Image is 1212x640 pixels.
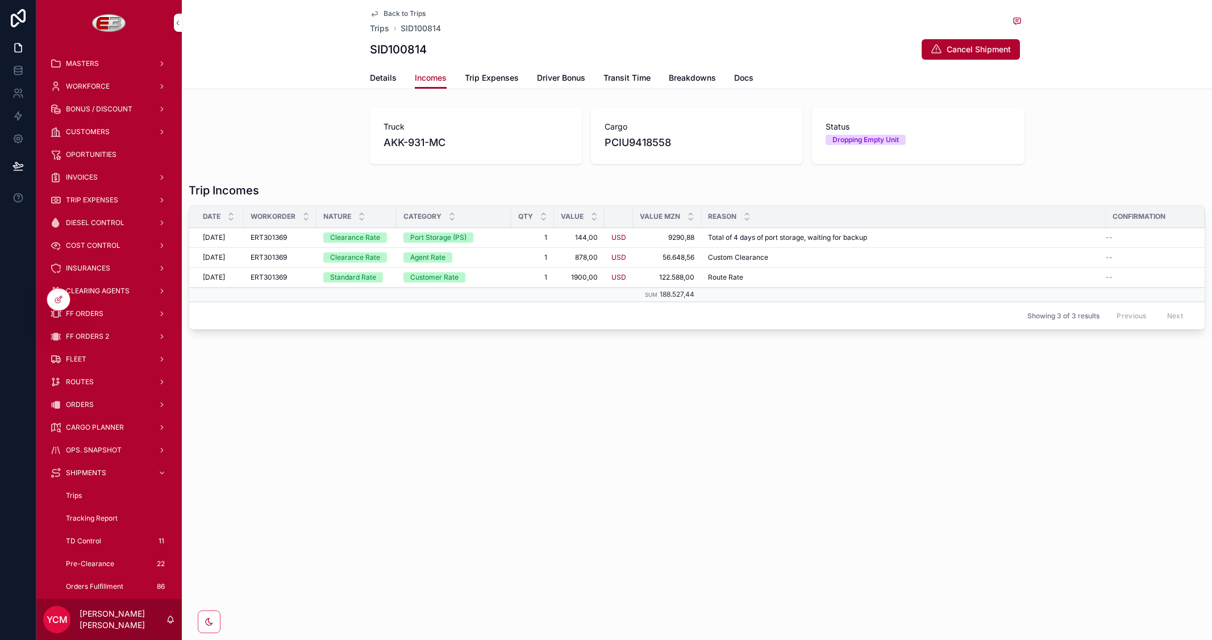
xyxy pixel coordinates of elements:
a: SHIPMENTS [43,463,175,483]
span: Pre-Clearance [66,559,114,568]
span: Value MZN [640,212,680,221]
div: Standard Rate [330,272,376,282]
span: Total of 4 days of port storage, waiting for backup [708,233,867,242]
span: Showing 3 of 3 results [1027,311,1099,321]
span: 878,00 [561,253,598,262]
a: Transit Time [603,68,651,90]
span: OPORTUNITIES [66,150,116,159]
a: 1 [518,233,547,242]
a: Orders Fulfillment86 [57,576,175,597]
a: ERT301369 [251,233,310,242]
span: INVOICES [66,173,98,182]
div: Clearance Rate [330,232,380,243]
span: Orders Fulfillment [66,582,123,591]
div: 22 [153,557,168,571]
a: TD Control11 [57,531,175,551]
small: Sum [645,292,657,298]
span: Trips [66,491,82,500]
span: ROUTES [66,377,94,387]
a: TRIP EXPENSES [43,190,175,210]
span: Confirmation [1113,212,1165,221]
a: Trips [370,23,389,34]
span: AKK-931-MC [384,135,568,151]
span: ERT301369 [251,233,287,242]
img: App logo [92,14,127,32]
a: ERT301369 [251,253,310,262]
a: CUSTOMERS [43,122,175,142]
span: OPS. SNAPSHOT [66,446,122,455]
a: Breakdowns [669,68,716,90]
a: 122.588,00 [640,273,694,282]
a: 9290,88 [640,233,694,242]
span: ORDERS [66,400,94,409]
a: Standard Rate [323,272,390,282]
span: MASTERS [66,59,99,68]
span: CUSTOMERS [66,127,110,136]
a: 1900,00 [561,273,598,282]
a: -- [1106,273,1191,282]
span: TD Control [66,537,101,546]
div: Dropping Empty Unit [832,135,899,145]
a: -- [1106,253,1191,262]
a: Tracking Report [57,508,175,529]
a: INSURANCES [43,258,175,279]
a: CLEARING AGENTS [43,281,175,301]
a: Customer Rate [403,272,505,282]
a: USD [611,233,626,242]
a: Trips [57,485,175,506]
a: FF ORDERS [43,304,175,324]
div: Customer Rate [410,272,459,282]
a: Docs [734,68,753,90]
span: [DATE] [203,253,225,262]
span: Driver Bonus [537,72,585,84]
div: 86 [153,580,168,593]
h1: Trip Incomes [189,182,259,198]
span: TRIP EXPENSES [66,196,118,205]
span: Custom Clearance [708,253,768,262]
span: Transit Time [603,72,651,84]
a: Clearance Rate [323,252,390,263]
h1: SID100814 [370,41,427,57]
button: Cancel Shipment [922,39,1020,60]
a: 1 [518,253,547,262]
a: INVOICES [43,167,175,188]
a: USD [611,273,626,282]
span: Route Rate [708,273,743,282]
span: INSURANCES [66,264,110,273]
a: ERT301369 [251,273,310,282]
a: SID100814 [401,23,441,34]
span: ERT301369 [251,253,287,262]
a: -- [1106,233,1191,242]
span: [DATE] [203,273,225,282]
span: Trip Expenses [465,72,519,84]
span: Status [826,121,1010,132]
span: FLEET [66,355,86,364]
span: -- [1106,253,1113,262]
span: Incomes [415,72,447,84]
a: Custom Clearance [708,253,1099,262]
span: DIESEL CONTROL [66,218,124,227]
span: Value [561,212,584,221]
a: 144,00 [561,233,598,242]
span: -- [1106,233,1113,242]
a: 1 [518,273,547,282]
a: WORKFORCE [43,76,175,97]
span: Docs [734,72,753,84]
div: Port Storage (PS) [410,232,467,243]
div: Agent Rate [410,252,445,263]
span: COST CONTROL [66,241,120,250]
span: Cargo [605,121,789,132]
a: 56.648,56 [640,253,694,262]
a: Total of 4 days of port storage, waiting for backup [708,233,1099,242]
span: WORKFORCE [66,82,110,91]
a: Agent Rate [403,252,505,263]
a: CARGO PLANNER [43,417,175,438]
div: scrollable content [36,45,182,599]
a: FLEET [43,349,175,369]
